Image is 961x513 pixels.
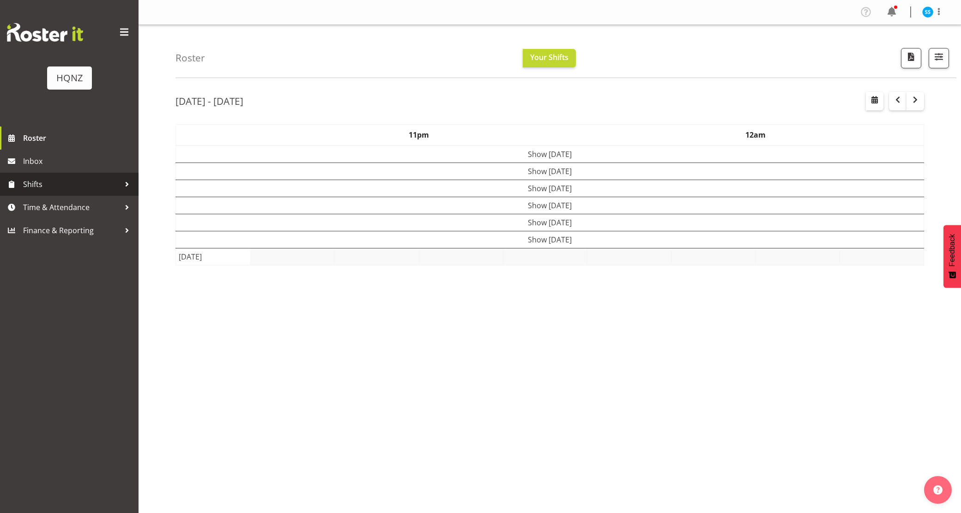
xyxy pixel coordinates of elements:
[523,49,576,67] button: Your Shifts
[866,92,883,110] button: Select a specific date within the roster.
[948,234,956,266] span: Feedback
[176,163,924,180] td: Show [DATE]
[56,71,83,85] div: HQNZ
[176,248,251,265] td: [DATE]
[23,200,120,214] span: Time & Attendance
[176,231,924,248] td: Show [DATE]
[251,124,587,145] th: 11pm
[23,154,134,168] span: Inbox
[176,197,924,214] td: Show [DATE]
[176,180,924,197] td: Show [DATE]
[530,52,568,62] span: Your Shifts
[933,485,943,495] img: help-xxl-2.png
[929,48,949,68] button: Filter Shifts
[23,177,120,191] span: Shifts
[23,223,120,237] span: Finance & Reporting
[7,23,83,42] img: Rosterit website logo
[175,53,205,63] h4: Roster
[175,95,243,107] h2: [DATE] - [DATE]
[23,131,134,145] span: Roster
[176,145,924,163] td: Show [DATE]
[176,214,924,231] td: Show [DATE]
[943,225,961,288] button: Feedback - Show survey
[587,124,924,145] th: 12am
[922,6,933,18] img: sandra-sabrina-yazmin10066.jpg
[901,48,921,68] button: Download a PDF of the roster according to the set date range.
